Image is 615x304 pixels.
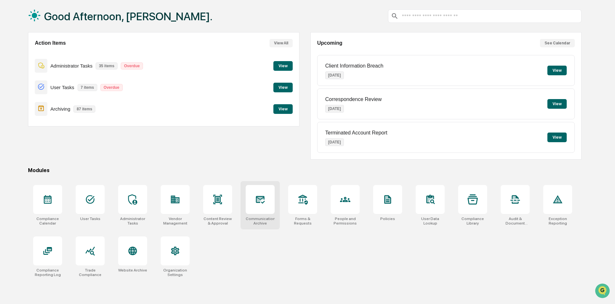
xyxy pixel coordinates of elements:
p: 35 items [96,62,118,69]
p: Archiving [51,106,71,112]
span: Attestations [53,81,80,88]
div: Trade Compliance [76,268,105,277]
div: Administrator Tasks [118,216,147,226]
a: View [273,62,293,69]
span: Preclearance [13,81,42,88]
div: Compliance Calendar [33,216,62,226]
div: 🔎 [6,94,12,99]
div: Organization Settings [161,268,190,277]
span: Data Lookup [13,93,41,100]
button: See Calendar [540,39,575,47]
button: Start new chat [109,51,117,59]
button: View [547,133,567,142]
a: 🗄️Attestations [44,78,82,90]
h1: Good Afternoon, [PERSON_NAME]. [44,10,213,23]
p: [DATE] [325,105,344,113]
button: View [273,104,293,114]
div: Website Archive [118,268,147,272]
p: 7 items [78,84,97,91]
p: Terminated Account Report [325,130,387,136]
p: Overdue [100,84,123,91]
div: Compliance Library [458,216,487,226]
button: View All [270,39,293,47]
div: 🖐️ [6,82,12,87]
p: [DATE] [325,138,344,146]
h2: Upcoming [317,40,342,46]
a: 🖐️Preclearance [4,78,44,90]
p: Client Information Breach [325,63,383,69]
div: Communications Archive [246,216,275,226]
p: [DATE] [325,71,344,79]
div: Modules [28,167,582,173]
button: View [547,99,567,109]
div: User Tasks [80,216,100,221]
div: Exception Reporting [543,216,572,226]
div: Forms & Requests [288,216,317,226]
h2: Action Items [35,40,66,46]
button: View [273,83,293,92]
p: How can we help? [6,14,117,24]
div: Audit & Document Logs [501,216,530,226]
a: 🔎Data Lookup [4,91,43,102]
p: Correspondence Review [325,97,382,102]
div: Policies [380,216,395,221]
div: People and Permissions [331,216,360,226]
iframe: Open customer support [594,283,612,300]
div: Content Review & Approval [203,216,232,226]
div: Start new chat [22,49,106,56]
a: View [273,106,293,112]
p: User Tasks [51,85,74,90]
a: View [273,84,293,90]
input: Clear [17,29,106,36]
p: Overdue [121,62,143,69]
a: Powered byPylon [45,109,78,114]
div: User Data Lookup [416,216,445,226]
p: 87 items [73,106,95,113]
span: Pylon [64,109,78,114]
div: 🗄️ [47,82,52,87]
div: Compliance Reporting Log [33,268,62,277]
img: 1746055101610-c473b297-6a78-478c-a979-82029cc54cd1 [6,49,18,61]
button: View [547,66,567,75]
p: Administrator Tasks [51,63,93,69]
button: View [273,61,293,71]
div: We're available if you need us! [22,56,81,61]
div: Vendor Management [161,216,190,226]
